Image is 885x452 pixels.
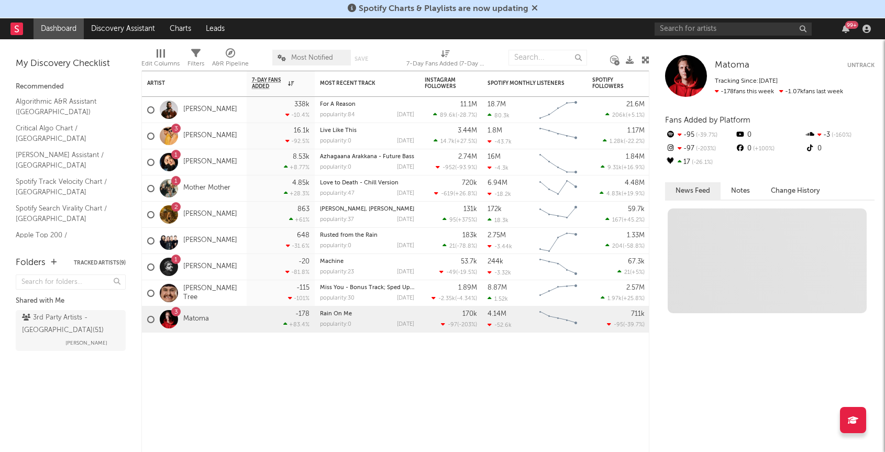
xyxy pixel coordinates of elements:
[16,203,115,224] a: Spotify Search Virality Chart / [GEOGRAPHIC_DATA]
[320,206,414,212] div: Jessica, Jezebel
[183,158,237,167] a: [PERSON_NAME]
[628,258,645,265] div: 67.3k
[397,138,414,144] div: [DATE]
[508,50,587,65] input: Search...
[289,216,309,223] div: +61 %
[455,191,475,197] span: +26.8 %
[320,180,399,186] a: Love to Death - Chill Version
[355,56,368,62] button: Save
[624,244,643,249] span: -58.8 %
[462,311,477,317] div: 170k
[463,206,477,213] div: 131k
[34,18,84,39] a: Dashboard
[488,217,508,224] div: 18.3k
[459,322,475,328] span: -203 %
[632,270,643,275] span: +5 %
[626,101,645,108] div: 21.6M
[425,77,461,90] div: Instagram Followers
[320,233,414,238] div: Rusted from the Rain
[442,242,477,249] div: ( )
[212,58,249,70] div: A&R Pipeline
[448,322,457,328] span: -97
[694,146,716,152] span: -203 %
[462,232,477,239] div: 183k
[805,128,875,142] div: -3
[320,128,357,134] a: Live Like This
[628,206,645,213] div: 59.7k
[625,139,643,145] span: -22.2 %
[406,58,485,70] div: 7-Day Fans Added (7-Day Fans Added)
[320,102,414,107] div: For A Reason
[532,5,538,13] span: Dismiss
[623,165,643,171] span: +16.9 %
[320,233,378,238] a: Rusted from the Rain
[147,80,226,86] div: Artist
[488,112,510,119] div: 80.3k
[842,25,849,33] button: 99+
[183,284,241,302] a: [PERSON_NAME] Tree
[16,81,126,93] div: Recommended
[294,127,309,134] div: 16.1k
[458,270,475,275] span: -19.5 %
[74,260,126,266] button: Tracked Artists(9)
[488,206,502,213] div: 172k
[292,180,309,186] div: 4.85k
[488,127,502,134] div: 1.8M
[847,60,875,71] button: Untrack
[183,262,237,271] a: [PERSON_NAME]
[607,321,645,328] div: ( )
[606,191,622,197] span: 4.83k
[535,280,582,306] svg: Chart title
[284,164,309,171] div: +8.77 %
[488,153,501,160] div: 16M
[320,269,354,275] div: popularity: 23
[320,191,355,196] div: popularity: 47
[320,217,354,223] div: popularity: 37
[16,257,46,269] div: Folders
[433,112,477,118] div: ( )
[488,284,507,291] div: 8.87M
[434,190,477,197] div: ( )
[735,128,804,142] div: 0
[141,45,180,75] div: Edit Columns
[458,153,477,160] div: 2.74M
[617,269,645,275] div: ( )
[665,116,750,124] span: Fans Added by Platform
[397,191,414,196] div: [DATE]
[446,270,456,275] span: -49
[440,139,455,145] span: 14.7k
[665,142,735,156] div: -97
[397,295,414,301] div: [DATE]
[320,311,352,317] a: Rain On Me
[600,190,645,197] div: ( )
[607,165,622,171] span: 9.31k
[751,146,775,152] span: +100 %
[655,23,812,36] input: Search for artists
[488,258,503,265] div: 244k
[624,270,630,275] span: 21
[295,311,309,317] div: -178
[535,175,582,202] svg: Chart title
[605,242,645,249] div: ( )
[614,322,623,328] span: -95
[535,306,582,333] svg: Chart title
[488,269,511,276] div: -3.32k
[665,156,735,169] div: 17
[187,58,204,70] div: Filters
[735,142,804,156] div: 0
[715,89,774,95] span: -178 fans this week
[16,176,115,197] a: Spotify Track Velocity Chart / [GEOGRAPHIC_DATA]
[320,311,414,317] div: Rain On Me
[22,312,117,337] div: 3rd Party Artists - [GEOGRAPHIC_DATA] ( 51 )
[65,337,107,349] span: [PERSON_NAME]
[457,165,475,171] span: -93.9 %
[320,102,356,107] a: For A Reason
[623,191,643,197] span: +19.9 %
[397,217,414,223] div: [DATE]
[805,142,875,156] div: 0
[286,242,309,249] div: -31.6 %
[397,112,414,118] div: [DATE]
[627,127,645,134] div: 1.17M
[320,154,414,160] div: Azhagaana Arakkana - Future Bass
[440,113,456,118] span: 89.6k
